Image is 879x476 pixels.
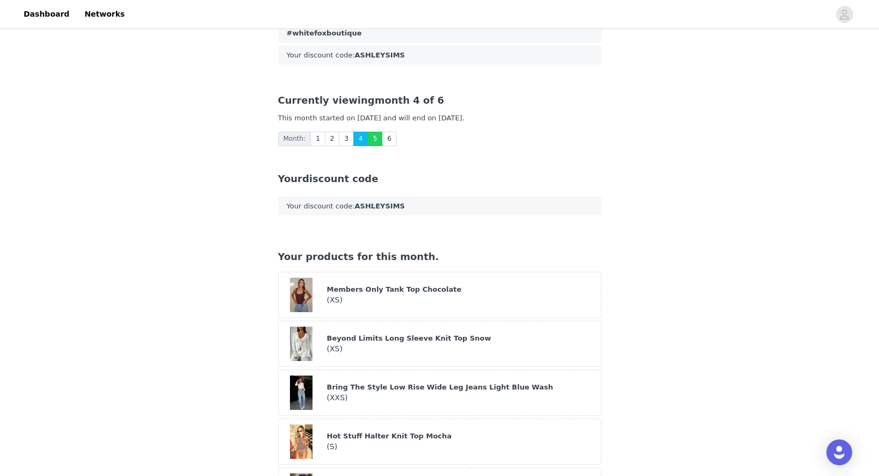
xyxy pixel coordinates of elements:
a: Networks [78,2,131,26]
span: S [330,442,335,451]
strong: ASHLEYSIMS [355,51,405,59]
div: Your discount code: [278,46,601,65]
a: 4 [353,132,368,146]
div: avatar [839,6,849,23]
a: 5 [368,132,383,146]
span: This month started on [DATE] and will end on [DATE]. [278,114,464,122]
strong: ASHLEYSIMS [355,202,405,210]
div: Beyond Limits Long Sleeve Knit Top Snow [327,333,595,344]
span: discount code [302,173,378,184]
a: 2 [325,132,340,146]
span: ( ) [327,393,348,402]
span: XXS [330,393,345,402]
span: ( ) [327,344,343,353]
div: Your [278,171,601,186]
a: Dashboard [17,2,76,26]
div: Your products for this month. [278,249,601,264]
span: ( ) [327,442,338,451]
div: Hot Stuff Halter Knit Top Mocha [327,431,595,442]
span: month 4 of 6 [278,95,445,106]
a: 1 [310,132,325,146]
div: Members Only Tank Top Chocolate [327,284,595,295]
div: Open Intercom Messenger [826,439,852,465]
span: XS [330,295,339,304]
div: Your discount code: [278,197,601,216]
a: 3 [339,132,354,146]
span: XS [330,344,339,353]
a: 6 [382,132,397,146]
span: Currently viewing [278,95,375,106]
div: Bring The Style Low Rise Wide Leg Jeans Light Blue Wash [327,382,595,393]
span: ( ) [327,295,343,304]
